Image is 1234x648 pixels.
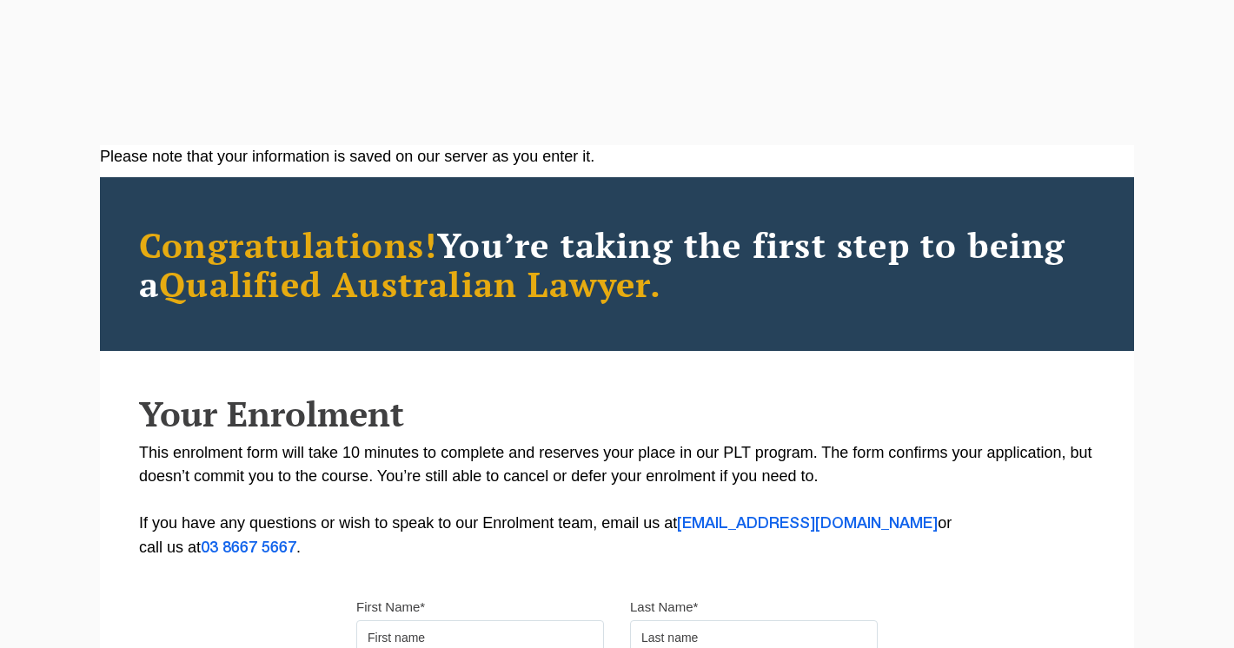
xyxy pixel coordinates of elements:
[139,441,1095,560] p: This enrolment form will take 10 minutes to complete and reserves your place in our PLT program. ...
[139,394,1095,433] h2: Your Enrolment
[159,261,661,307] span: Qualified Australian Lawyer.
[139,225,1095,303] h2: You’re taking the first step to being a
[139,222,437,268] span: Congratulations!
[677,517,938,531] a: [EMAIL_ADDRESS][DOMAIN_NAME]
[201,541,296,555] a: 03 8667 5667
[100,145,1134,169] div: Please note that your information is saved on our server as you enter it.
[356,598,425,616] label: First Name*
[630,598,698,616] label: Last Name*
